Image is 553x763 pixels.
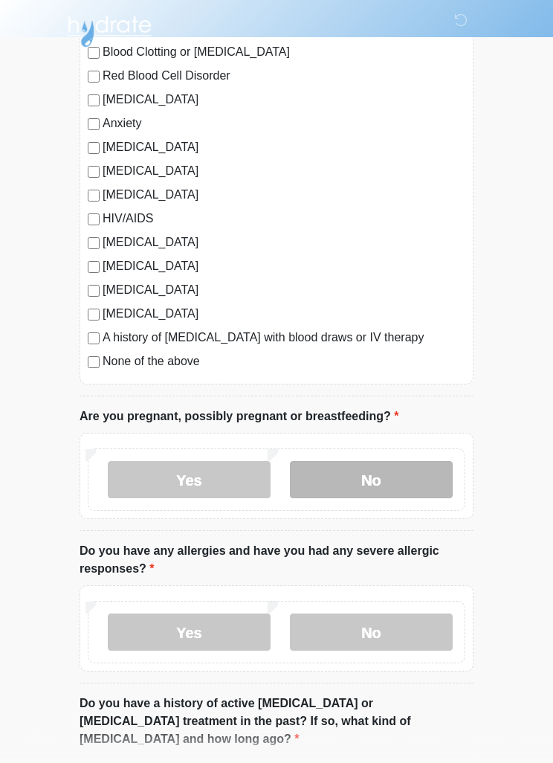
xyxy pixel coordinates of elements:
label: [MEDICAL_DATA] [103,163,465,181]
input: [MEDICAL_DATA] [88,167,100,178]
input: A history of [MEDICAL_DATA] with blood draws or IV therapy [88,333,100,345]
label: Red Blood Cell Disorder [103,68,465,86]
label: Do you have any allergies and have you had any severe allergic responses? [80,543,473,579]
label: Do you have a history of active [MEDICAL_DATA] or [MEDICAL_DATA] treatment in the past? If so, wh... [80,695,473,749]
label: No [290,462,453,499]
label: [MEDICAL_DATA] [103,139,465,157]
input: None of the above [88,357,100,369]
input: [MEDICAL_DATA] [88,95,100,107]
input: [MEDICAL_DATA] [88,309,100,321]
input: [MEDICAL_DATA] [88,143,100,155]
input: [MEDICAL_DATA] [88,286,100,297]
label: [MEDICAL_DATA] [103,234,465,252]
input: Red Blood Cell Disorder [88,71,100,83]
input: [MEDICAL_DATA] [88,190,100,202]
label: Yes [108,462,271,499]
label: No [290,614,453,651]
label: HIV/AIDS [103,210,465,228]
input: [MEDICAL_DATA] [88,238,100,250]
input: HIV/AIDS [88,214,100,226]
label: [MEDICAL_DATA] [103,306,465,323]
input: Anxiety [88,119,100,131]
label: [MEDICAL_DATA] [103,91,465,109]
label: [MEDICAL_DATA] [103,258,465,276]
label: Are you pregnant, possibly pregnant or breastfeeding? [80,408,398,426]
input: [MEDICAL_DATA] [88,262,100,274]
label: Anxiety [103,115,465,133]
label: A history of [MEDICAL_DATA] with blood draws or IV therapy [103,329,465,347]
img: Hydrate IV Bar - Scottsdale Logo [65,11,154,48]
label: None of the above [103,353,465,371]
label: [MEDICAL_DATA] [103,187,465,205]
label: Yes [108,614,271,651]
label: [MEDICAL_DATA] [103,282,465,300]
